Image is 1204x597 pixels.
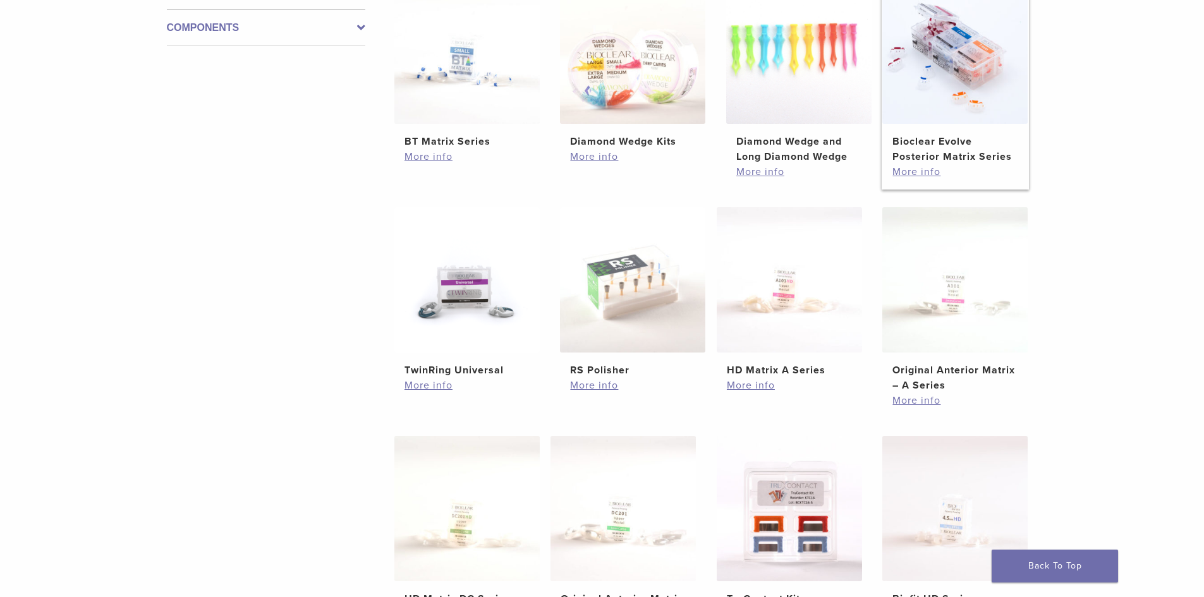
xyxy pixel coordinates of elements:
img: Original Anterior Matrix - DC Series [550,436,696,581]
img: TwinRing Universal [394,207,540,353]
h2: TwinRing Universal [404,363,530,378]
a: More info [404,149,530,164]
a: More info [892,164,1018,179]
a: TwinRing UniversalTwinRing Universal [394,207,541,378]
h2: RS Polisher [570,363,695,378]
a: More info [404,378,530,393]
a: Original Anterior Matrix - A SeriesOriginal Anterior Matrix – A Series [882,207,1029,393]
h2: BT Matrix Series [404,134,530,149]
a: HD Matrix A SeriesHD Matrix A Series [716,207,863,378]
a: More info [736,164,861,179]
h2: Original Anterior Matrix – A Series [892,363,1018,393]
img: RS Polisher [560,207,705,353]
h2: HD Matrix A Series [727,363,852,378]
a: Back To Top [992,550,1118,582]
img: HD Matrix A Series [717,207,862,353]
h2: Diamond Wedge and Long Diamond Wedge [736,134,861,164]
img: TruContact Kit [717,436,862,581]
a: More info [570,378,695,393]
a: RS PolisherRS Polisher [559,207,707,378]
img: HD Matrix DC Series [394,436,540,581]
img: Original Anterior Matrix - A Series [882,207,1028,353]
img: Biofit HD Series [882,436,1028,581]
h2: Bioclear Evolve Posterior Matrix Series [892,134,1018,164]
a: More info [892,393,1018,408]
a: More info [570,149,695,164]
a: More info [727,378,852,393]
label: Components [167,20,365,35]
h2: Diamond Wedge Kits [570,134,695,149]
